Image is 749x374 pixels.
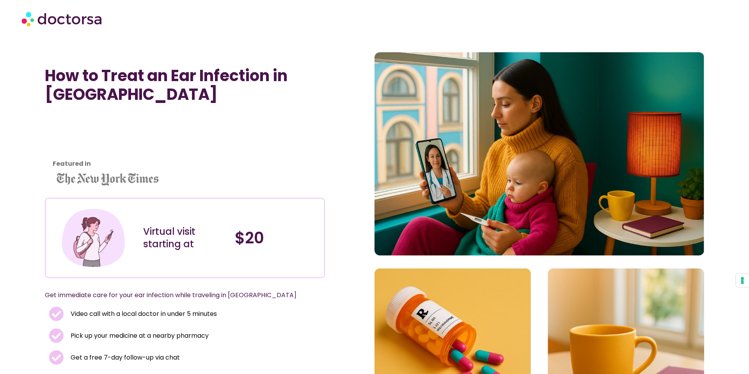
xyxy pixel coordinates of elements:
div: Virtual visit starting at [143,225,227,250]
h1: How to Treat an Ear Infection in [GEOGRAPHIC_DATA] [45,66,325,104]
p: Get immediate care for your ear infection while traveling in [GEOGRAPHIC_DATA] [45,290,306,301]
span: Get a free 7-day follow-up via chat [69,352,180,363]
img: Illustration depicting a young woman in a casual outfit, engaged with her smartphone. She has a p... [60,204,127,271]
iframe: Customer reviews powered by Trustpilot [49,115,119,174]
span: Video call with a local doctor in under 5 minutes [69,308,217,319]
button: Your consent preferences for tracking technologies [736,274,749,287]
h4: $20 [235,229,319,247]
span: Pick up your medicine at a nearby pharmacy [69,330,209,341]
strong: Featured in [53,159,91,168]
